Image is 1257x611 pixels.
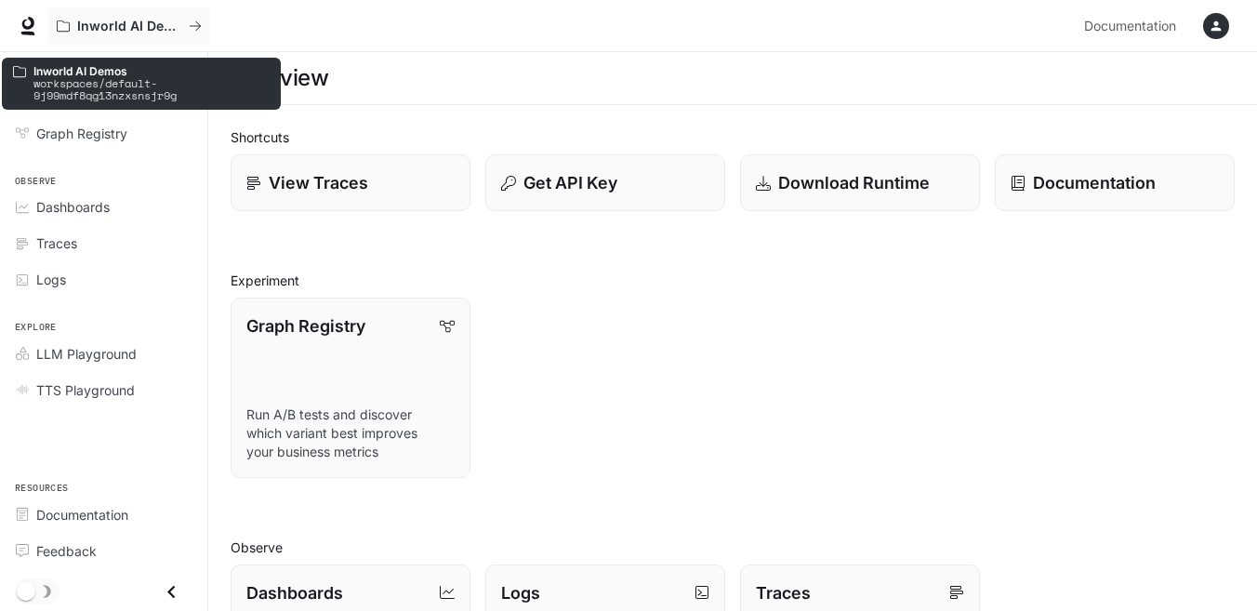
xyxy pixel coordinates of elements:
[246,313,365,339] p: Graph Registry
[151,573,192,611] button: Close drawer
[756,580,811,605] p: Traces
[33,65,270,77] p: Inworld AI Demos
[246,405,455,461] p: Run A/B tests and discover which variant best improves your business metrics
[7,263,200,296] a: Logs
[7,191,200,223] a: Dashboards
[7,535,200,567] a: Feedback
[77,19,181,34] p: Inworld AI Demos
[778,170,930,195] p: Download Runtime
[485,154,725,211] button: Get API Key
[7,498,200,531] a: Documentation
[7,117,200,150] a: Graph Registry
[231,127,1235,147] h2: Shortcuts
[36,270,66,289] span: Logs
[995,154,1235,211] a: Documentation
[36,344,137,364] span: LLM Playground
[7,227,200,259] a: Traces
[501,580,540,605] p: Logs
[36,380,135,400] span: TTS Playground
[36,197,110,217] span: Dashboards
[246,580,343,605] p: Dashboards
[1077,7,1190,45] a: Documentation
[231,154,470,211] a: View Traces
[1033,170,1156,195] p: Documentation
[231,271,1235,290] h2: Experiment
[33,77,270,101] p: workspaces/default-9j99mdf8qg13nzxsnsjr9g
[231,538,1235,557] h2: Observe
[48,7,210,45] button: All workspaces
[523,170,617,195] p: Get API Key
[269,170,368,195] p: View Traces
[36,541,97,561] span: Feedback
[231,298,470,478] a: Graph RegistryRun A/B tests and discover which variant best improves your business metrics
[17,580,35,601] span: Dark mode toggle
[36,124,127,143] span: Graph Registry
[1084,15,1176,38] span: Documentation
[740,154,980,211] a: Download Runtime
[7,374,200,406] a: TTS Playground
[36,505,128,525] span: Documentation
[36,233,77,253] span: Traces
[7,338,200,370] a: LLM Playground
